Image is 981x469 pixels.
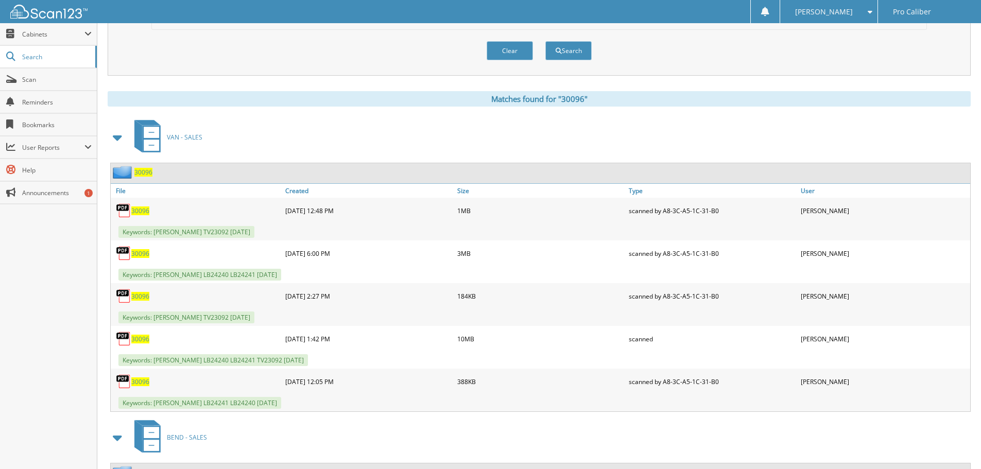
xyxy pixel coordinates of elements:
a: VAN - SALES [128,117,202,158]
div: 1MB [455,200,627,221]
img: PDF.png [116,331,131,346]
span: BEND - SALES [167,433,207,442]
a: File [111,184,283,198]
span: Cabinets [22,30,84,39]
div: 388KB [455,371,627,392]
img: PDF.png [116,203,131,218]
div: [DATE] 12:05 PM [283,371,455,392]
div: 3MB [455,243,627,264]
span: VAN - SALES [167,133,202,142]
span: Search [22,53,90,61]
div: scanned by A8-3C-A5-1C-31-B0 [626,286,798,306]
a: Size [455,184,627,198]
span: Scan [22,75,92,84]
div: [DATE] 2:27 PM [283,286,455,306]
div: scanned by A8-3C-A5-1C-31-B0 [626,371,798,392]
a: BEND - SALES [128,417,207,458]
div: [DATE] 6:00 PM [283,243,455,264]
a: 30096 [131,249,149,258]
a: 30096 [131,206,149,215]
img: folder2.png [113,166,134,179]
div: 10MB [455,328,627,349]
button: Search [545,41,592,60]
iframe: Chat Widget [930,420,981,469]
a: 30096 [131,292,149,301]
span: Announcements [22,188,92,197]
div: scanned by A8-3C-A5-1C-31-B0 [626,243,798,264]
span: Help [22,166,92,175]
a: 30096 [131,377,149,386]
div: [PERSON_NAME] [798,200,970,221]
a: Created [283,184,455,198]
a: 30096 [134,168,152,177]
span: Reminders [22,98,92,107]
span: Bookmarks [22,120,92,129]
div: scanned [626,328,798,349]
img: PDF.png [116,246,131,261]
div: scanned by A8-3C-A5-1C-31-B0 [626,200,798,221]
span: Keywords: [PERSON_NAME] LB24240 LB24241 TV23092 [DATE] [118,354,308,366]
img: PDF.png [116,288,131,304]
div: [PERSON_NAME] [798,286,970,306]
div: [PERSON_NAME] [798,328,970,349]
div: 184KB [455,286,627,306]
a: Type [626,184,798,198]
button: Clear [487,41,533,60]
span: Keywords: [PERSON_NAME] LB24241 LB24240 [DATE] [118,397,281,409]
span: Pro Caliber [893,9,931,15]
img: scan123-logo-white.svg [10,5,88,19]
div: 1 [84,189,93,197]
div: [DATE] 12:48 PM [283,200,455,221]
img: PDF.png [116,374,131,389]
span: Keywords: [PERSON_NAME] TV23092 [DATE] [118,226,254,238]
span: [PERSON_NAME] [795,9,853,15]
span: Keywords: [PERSON_NAME] TV23092 [DATE] [118,311,254,323]
a: User [798,184,970,198]
div: [PERSON_NAME] [798,243,970,264]
div: Matches found for "30096" [108,91,971,107]
span: Keywords: [PERSON_NAME] LB24240 LB24241 [DATE] [118,269,281,281]
span: User Reports [22,143,84,152]
div: [DATE] 1:42 PM [283,328,455,349]
a: 30096 [131,335,149,343]
div: [PERSON_NAME] [798,371,970,392]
